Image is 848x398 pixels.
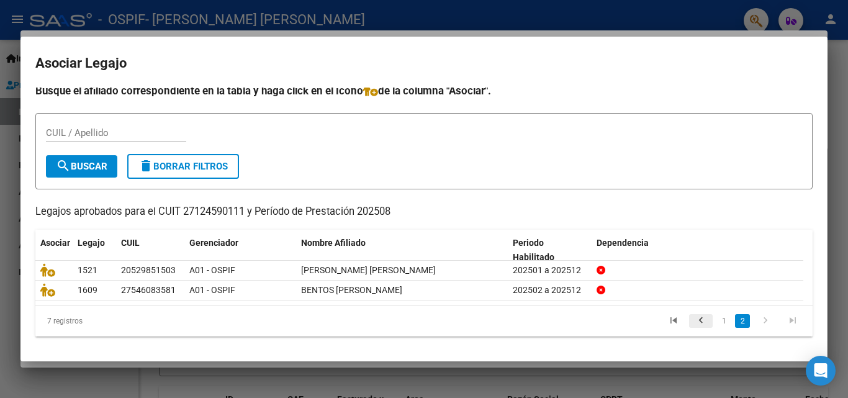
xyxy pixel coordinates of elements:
span: BENTOS ZOE MICAELA [301,285,402,295]
div: 27546083581 [121,283,176,297]
a: go to previous page [689,314,713,328]
span: Periodo Habilitado [513,238,554,262]
p: Legajos aprobados para el CUIT 27124590111 y Período de Prestación 202508 [35,204,813,220]
span: 1609 [78,285,97,295]
span: Borrar Filtros [138,161,228,172]
datatable-header-cell: Legajo [73,230,116,271]
a: 2 [735,314,750,328]
button: Buscar [46,155,117,178]
datatable-header-cell: CUIL [116,230,184,271]
mat-icon: search [56,158,71,173]
span: Gerenciador [189,238,238,248]
span: A01 - OSPIF [189,285,235,295]
mat-icon: delete [138,158,153,173]
span: 1521 [78,265,97,275]
a: go to last page [781,314,805,328]
a: go to next page [754,314,777,328]
datatable-header-cell: Asociar [35,230,73,271]
span: CUIL [121,238,140,248]
div: 202502 a 202512 [513,283,587,297]
a: go to first page [662,314,685,328]
button: Borrar Filtros [127,154,239,179]
div: 20529851503 [121,263,176,278]
div: Open Intercom Messenger [806,356,836,386]
li: page 1 [715,310,733,332]
span: Nombre Afiliado [301,238,366,248]
span: A01 - OSPIF [189,265,235,275]
span: Asociar [40,238,70,248]
datatable-header-cell: Dependencia [592,230,803,271]
h4: Busque el afiliado correspondiente en la tabla y haga click en el ícono de la columna "Asociar". [35,83,813,99]
span: Legajo [78,238,105,248]
div: 7 registros [35,305,189,337]
h2: Asociar Legajo [35,52,813,75]
span: Buscar [56,161,107,172]
datatable-header-cell: Periodo Habilitado [508,230,592,271]
div: 202501 a 202512 [513,263,587,278]
datatable-header-cell: Gerenciador [184,230,296,271]
datatable-header-cell: Nombre Afiliado [296,230,508,271]
span: Dependencia [597,238,649,248]
li: page 2 [733,310,752,332]
span: RUIZ LUCAS EMANUEL [301,265,436,275]
a: 1 [716,314,731,328]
